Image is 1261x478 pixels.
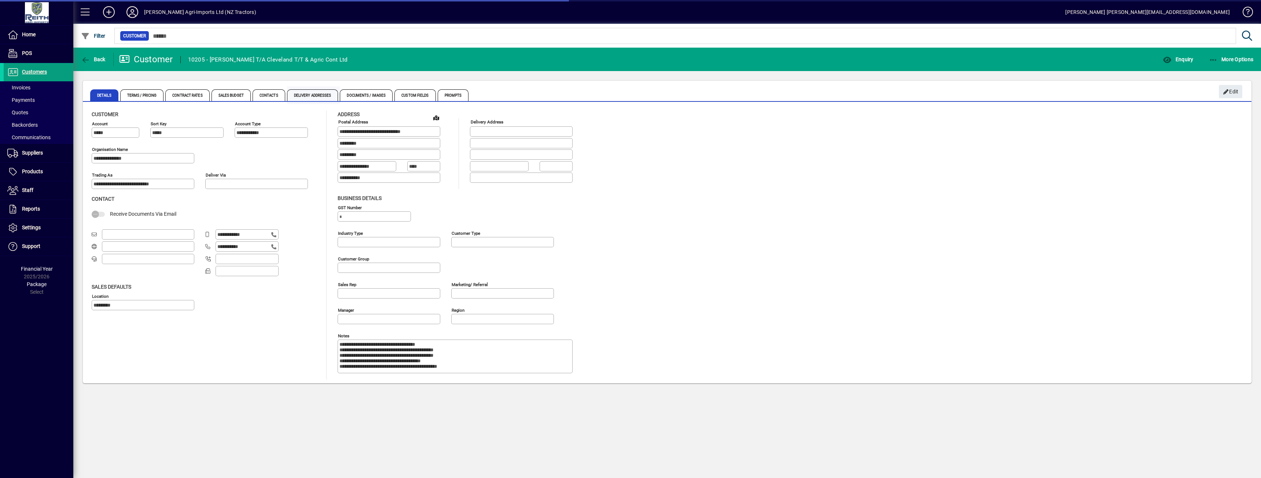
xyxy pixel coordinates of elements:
a: Settings [4,219,73,237]
span: Products [22,168,43,174]
span: Filter [81,33,106,39]
app-page-header-button: Back [73,53,114,66]
span: Business details [338,195,382,201]
span: Details [90,89,118,101]
span: Customer [123,32,146,40]
mat-label: Customer type [452,230,480,236]
span: Communications [7,134,51,140]
mat-label: Sales rep [338,282,356,287]
span: Settings [22,225,41,230]
button: Back [79,53,107,66]
span: Sales Budget [212,89,251,101]
mat-label: Sort key [151,121,166,126]
span: Reports [22,206,40,212]
span: Contacts [253,89,285,101]
span: Back [81,56,106,62]
span: POS [22,50,32,56]
mat-label: Location [92,293,109,299]
span: Package [27,281,47,287]
a: Staff [4,181,73,200]
div: [PERSON_NAME] Agri-Imports Ltd (NZ Tractors) [144,6,256,18]
a: Knowledge Base [1237,1,1252,25]
span: Home [22,32,36,37]
mat-label: Customer group [338,256,369,261]
button: Add [97,5,121,19]
a: Backorders [4,119,73,131]
span: More Options [1209,56,1254,62]
a: Products [4,163,73,181]
span: Invoices [7,85,30,90]
mat-label: Industry type [338,230,363,236]
mat-label: Account [92,121,108,126]
a: Reports [4,200,73,218]
span: Prompts [438,89,469,101]
div: 10205 - [PERSON_NAME] T/A Cleveland T/T & Agric Cont Ltd [188,54,348,66]
mat-label: Notes [338,333,349,338]
mat-label: GST Number [338,205,362,210]
mat-label: Organisation name [92,147,128,152]
span: Contract Rates [165,89,209,101]
a: Invoices [4,81,73,94]
mat-label: Marketing/ Referral [452,282,488,287]
span: Custom Fields [394,89,435,101]
button: Edit [1219,85,1242,98]
span: Quotes [7,110,28,115]
span: Staff [22,187,33,193]
a: Home [4,26,73,44]
span: Customers [22,69,47,75]
a: Support [4,237,73,256]
span: Suppliers [22,150,43,156]
a: Quotes [4,106,73,119]
span: Documents / Images [340,89,393,101]
button: Enquiry [1161,53,1195,66]
a: POS [4,44,73,63]
div: Customer [119,53,173,65]
span: Edit [1223,86,1239,98]
button: Profile [121,5,144,19]
span: Payments [7,97,35,103]
div: [PERSON_NAME] [PERSON_NAME][EMAIL_ADDRESS][DOMAIN_NAME] [1065,6,1230,18]
span: Contact [92,196,114,202]
mat-label: Deliver via [206,173,226,178]
mat-label: Manager [338,307,354,312]
span: Support [22,243,40,249]
mat-label: Account Type [235,121,261,126]
span: Receive Documents Via Email [110,211,176,217]
button: Filter [79,29,107,42]
span: Enquiry [1163,56,1193,62]
span: Financial Year [21,266,53,272]
span: Delivery Addresses [287,89,338,101]
a: Communications [4,131,73,144]
mat-label: Trading as [92,173,113,178]
button: More Options [1207,53,1256,66]
mat-label: Region [452,307,464,312]
span: Backorders [7,122,38,128]
a: Payments [4,94,73,106]
a: View on map [430,112,442,123]
span: Customer [92,111,118,117]
a: Suppliers [4,144,73,162]
span: Sales defaults [92,284,131,290]
span: Terms / Pricing [120,89,164,101]
span: Address [338,111,360,117]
